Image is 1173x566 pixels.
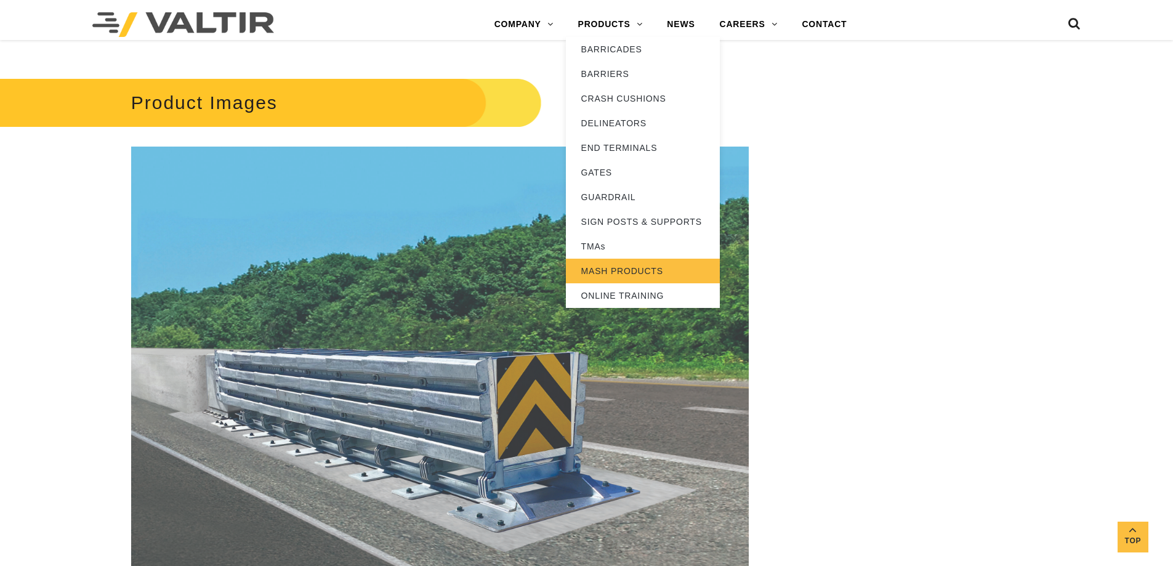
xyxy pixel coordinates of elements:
a: GATES [566,160,720,185]
a: DELINEATORS [566,111,720,135]
a: ONLINE TRAINING [566,283,720,308]
a: Top [1118,522,1148,552]
a: BARRICADES [566,37,720,62]
a: CAREERS [707,12,790,37]
a: SIGN POSTS & SUPPORTS [566,209,720,234]
span: Top [1118,534,1148,548]
a: COMPANY [482,12,566,37]
a: END TERMINALS [566,135,720,160]
a: CONTACT [789,12,859,37]
a: TMAs [566,234,720,259]
a: GUARDRAIL [566,185,720,209]
a: MASH PRODUCTS [566,259,720,283]
img: Valtir [92,12,274,37]
a: PRODUCTS [566,12,655,37]
a: NEWS [655,12,707,37]
a: BARRIERS [566,62,720,86]
a: CRASH CUSHIONS [566,86,720,111]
